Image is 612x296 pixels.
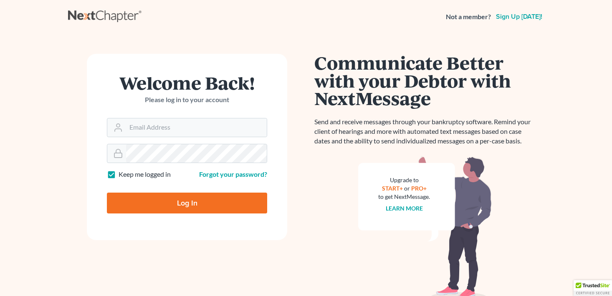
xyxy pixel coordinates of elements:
[378,176,430,184] div: Upgrade to
[404,185,410,192] span: or
[199,170,267,178] a: Forgot your password?
[314,117,536,146] p: Send and receive messages through your bankruptcy software. Remind your client of hearings and mo...
[107,74,267,92] h1: Welcome Back!
[378,193,430,201] div: to get NextMessage.
[574,280,612,296] div: TrustedSite Certified
[494,13,544,20] a: Sign up [DATE]!
[314,54,536,107] h1: Communicate Better with your Debtor with NextMessage
[386,205,423,212] a: Learn more
[446,12,491,22] strong: Not a member?
[107,193,267,213] input: Log In
[119,170,171,179] label: Keep me logged in
[411,185,427,192] a: PRO+
[107,95,267,105] p: Please log in to your account
[126,118,267,137] input: Email Address
[382,185,403,192] a: START+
